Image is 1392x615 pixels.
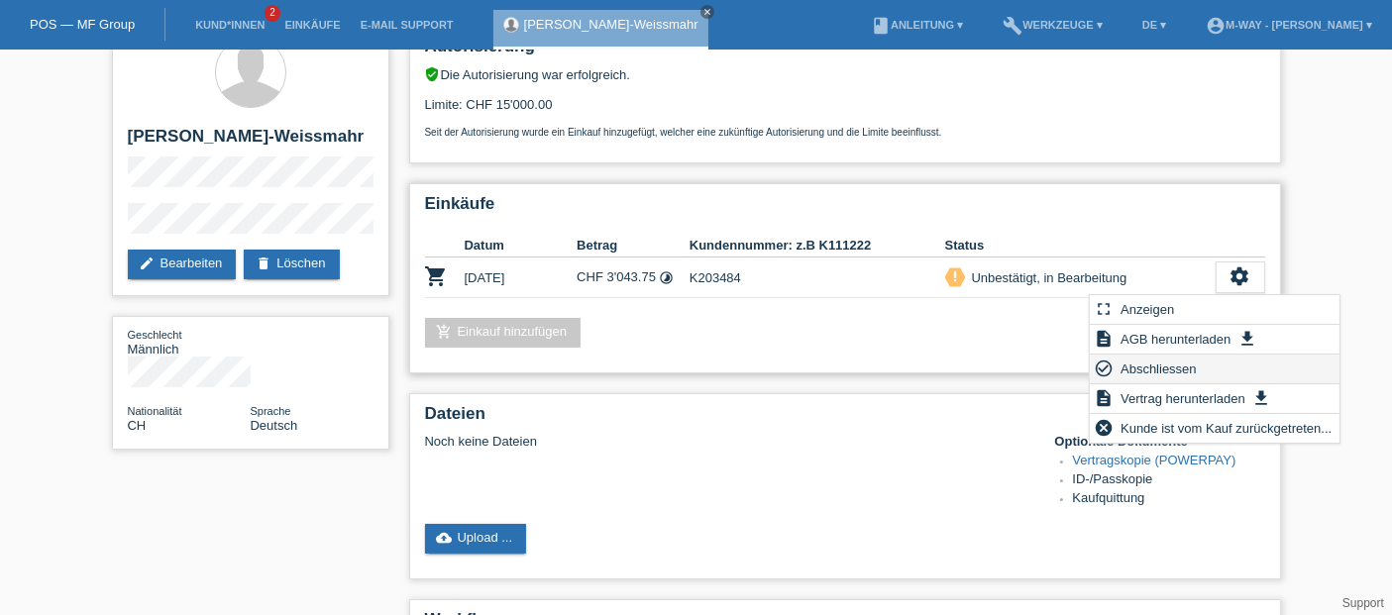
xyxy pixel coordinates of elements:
[251,405,291,417] span: Sprache
[524,17,698,32] a: [PERSON_NAME]-Weissmahr
[1095,299,1115,319] i: fullscreen
[1118,357,1200,380] span: Abschliessen
[1118,327,1233,351] span: AGB herunterladen
[251,418,298,433] span: Deutsch
[1073,471,1265,490] li: ID-/Passkopie
[1206,16,1226,36] i: account_circle
[1003,16,1022,36] i: build
[274,19,350,31] a: Einkäufe
[1230,265,1251,287] i: settings
[1095,359,1115,378] i: check_circle_outline
[425,434,1030,449] div: Noch keine Dateien
[30,17,135,32] a: POS — MF Group
[871,16,891,36] i: book
[1073,490,1265,509] li: Kaufquittung
[128,418,147,433] span: Schweiz
[425,318,582,348] a: add_shopping_cartEinkauf hinzufügen
[425,66,1265,82] div: Die Autorisierung war erfolgreich.
[1196,19,1382,31] a: account_circlem-way - [PERSON_NAME] ▾
[425,404,1265,434] h2: Dateien
[244,250,339,279] a: deleteLöschen
[993,19,1113,31] a: buildWerkzeuge ▾
[140,256,156,271] i: edit
[1132,19,1176,31] a: DE ▾
[265,5,280,22] span: 2
[128,327,251,357] div: Männlich
[861,19,973,31] a: bookAnleitung ▾
[128,250,237,279] a: editBearbeiten
[465,234,578,257] th: Datum
[945,234,1216,257] th: Status
[1073,453,1236,467] a: Vertragskopie (POWERPAY)
[700,5,714,19] a: close
[425,82,1265,138] div: Limite: CHF 15'000.00
[425,264,449,288] i: POSP00028065
[659,270,674,285] i: Fixe Raten (24 Raten)
[577,234,690,257] th: Betrag
[185,19,274,31] a: Kund*innen
[1055,434,1265,449] h4: Optionale Dokumente
[351,19,464,31] a: E-Mail Support
[437,530,453,546] i: cloud_upload
[1237,329,1257,349] i: get_app
[690,234,945,257] th: Kundennummer: z.B K111222
[437,324,453,340] i: add_shopping_cart
[425,524,527,554] a: cloud_uploadUpload ...
[256,256,271,271] i: delete
[128,127,374,156] h2: [PERSON_NAME]-Weissmahr
[425,66,441,82] i: verified_user
[425,127,1265,138] p: Seit der Autorisierung wurde ein Einkauf hinzugefügt, welcher eine zukünftige Autorisierung und d...
[425,37,1265,66] h2: Autorisierung
[948,269,962,283] i: priority_high
[128,329,182,341] span: Geschlecht
[702,7,712,17] i: close
[966,267,1127,288] div: Unbestätigt, in Bearbeitung
[425,194,1265,224] h2: Einkäufe
[690,257,945,298] td: K203484
[1342,596,1384,610] a: Support
[465,257,578,298] td: [DATE]
[1118,297,1177,321] span: Anzeigen
[1095,329,1115,349] i: description
[128,405,182,417] span: Nationalität
[577,257,690,298] td: CHF 3'043.75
